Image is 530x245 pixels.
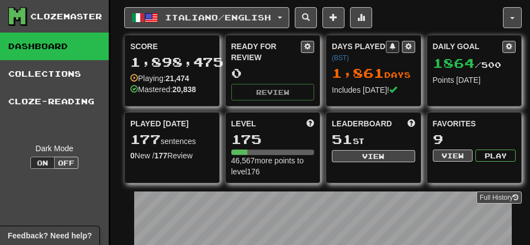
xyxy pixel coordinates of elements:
[130,150,214,161] div: New / Review
[166,74,189,83] strong: 21,474
[332,150,415,162] button: View
[407,118,415,129] span: This week in points, UTC
[332,66,415,81] div: Day s
[306,118,314,129] span: Score more points to level up
[231,84,315,100] button: Review
[130,131,161,147] span: 177
[231,66,315,80] div: 0
[231,132,315,146] div: 175
[165,13,271,22] span: Italiano / English
[332,65,384,81] span: 1,861
[433,150,473,162] button: View
[8,143,100,154] div: Dark Mode
[476,191,522,204] a: Full History
[295,7,317,28] button: Search sentences
[433,55,475,71] span: 1864
[332,131,353,147] span: 51
[8,230,92,241] span: Open feedback widget
[350,7,372,28] button: More stats
[433,41,503,53] div: Daily Goal
[332,41,386,63] div: Days Played
[130,132,214,147] div: sentences
[124,7,289,28] button: Italiano/English
[433,74,516,86] div: Points [DATE]
[155,151,167,160] strong: 177
[130,41,214,52] div: Score
[130,151,135,160] strong: 0
[30,157,55,169] button: On
[322,7,344,28] button: Add sentence to collection
[231,41,301,63] div: Ready for Review
[332,84,415,95] div: Includes [DATE]!
[433,118,516,129] div: Favorites
[130,55,214,69] div: 1,898,475
[433,60,501,70] span: / 500
[475,150,516,162] button: Play
[332,132,415,147] div: st
[54,157,78,169] button: Off
[231,155,315,177] div: 46,567 more points to level 176
[130,73,189,84] div: Playing:
[332,118,392,129] span: Leaderboard
[231,118,256,129] span: Level
[130,118,189,129] span: Played [DATE]
[130,84,196,95] div: Mastered:
[433,132,516,146] div: 9
[172,85,196,94] strong: 20,838
[30,11,102,22] div: Clozemaster
[332,54,349,62] a: (BST)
